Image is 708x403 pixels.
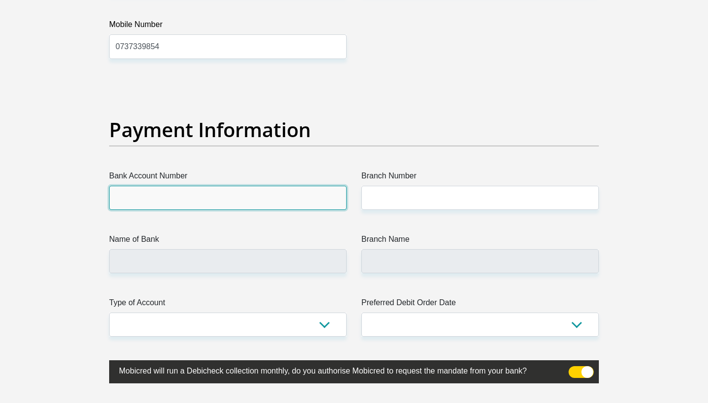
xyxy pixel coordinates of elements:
label: Branch Number [361,170,599,186]
input: Branch Name [361,249,599,273]
h2: Payment Information [109,118,599,142]
label: Name of Bank [109,233,347,249]
input: Name of Bank [109,249,347,273]
label: Branch Name [361,233,599,249]
input: Branch Number [361,186,599,210]
input: Mobile Number [109,34,347,58]
label: Bank Account Number [109,170,347,186]
label: Mobicred will run a Debicheck collection monthly, do you authorise Mobicred to request the mandat... [109,360,550,379]
label: Preferred Debit Order Date [361,297,599,313]
input: Bank Account Number [109,186,347,210]
label: Type of Account [109,297,347,313]
label: Mobile Number [109,19,347,34]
